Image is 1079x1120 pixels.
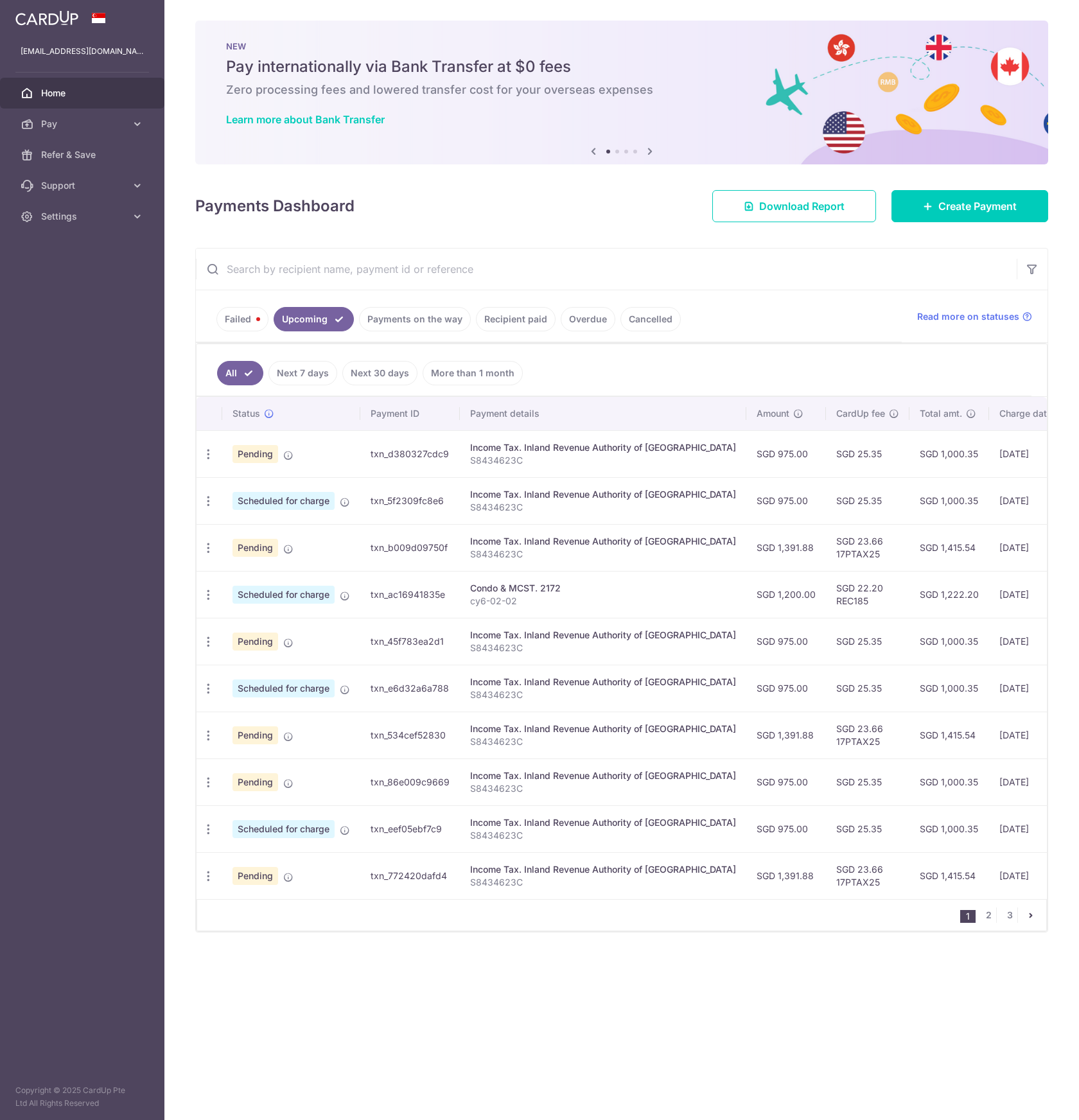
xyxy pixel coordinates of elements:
p: cy6-02-02 [470,595,736,608]
td: txn_d380327cdc9 [360,430,460,477]
a: Upcoming [274,307,354,331]
img: CardUp [15,10,78,26]
span: Scheduled for charge [232,586,335,604]
td: [DATE] [989,805,1076,852]
td: SGD 1,000.35 [909,758,989,805]
td: [DATE] [989,852,1076,899]
p: S8434623C [470,642,736,654]
td: [DATE] [989,758,1076,805]
div: Income Tax. Inland Revenue Authority of [GEOGRAPHIC_DATA] [470,722,736,735]
span: Create Payment [938,198,1017,214]
td: SGD 1,000.35 [909,805,989,852]
span: Support [41,179,126,192]
td: SGD 25.35 [826,805,909,852]
p: S8434623C [470,782,736,795]
p: S8434623C [470,876,736,889]
p: [EMAIL_ADDRESS][DOMAIN_NAME] [21,45,144,58]
td: txn_5f2309fc8e6 [360,477,460,524]
div: Income Tax. Inland Revenue Authority of [GEOGRAPHIC_DATA] [470,488,736,501]
p: S8434623C [470,688,736,701]
a: Overdue [561,307,615,331]
span: Amount [757,407,789,420]
a: Cancelled [620,307,681,331]
td: SGD 1,000.35 [909,477,989,524]
img: Bank transfer banner [195,21,1048,164]
td: SGD 975.00 [746,665,826,712]
span: Pay [41,118,126,130]
td: SGD 1,415.54 [909,852,989,899]
a: Recipient paid [476,307,556,331]
p: S8434623C [470,548,736,561]
td: [DATE] [989,477,1076,524]
td: SGD 1,391.88 [746,712,826,758]
span: Pending [232,633,278,651]
span: Pending [232,867,278,885]
span: Scheduled for charge [232,820,335,838]
a: Learn more about Bank Transfer [226,113,385,126]
td: SGD 23.66 17PTAX25 [826,852,909,899]
a: Read more on statuses [917,310,1032,323]
td: [DATE] [989,712,1076,758]
td: SGD 975.00 [746,430,826,477]
td: txn_86e009c9669 [360,758,460,805]
td: SGD 25.35 [826,430,909,477]
span: Status [232,407,260,420]
span: Home [41,87,126,100]
div: Income Tax. Inland Revenue Authority of [GEOGRAPHIC_DATA] [470,629,736,642]
h4: Payments Dashboard [195,195,355,218]
td: txn_534cef52830 [360,712,460,758]
td: SGD 975.00 [746,758,826,805]
td: [DATE] [989,571,1076,618]
td: txn_772420dafd4 [360,852,460,899]
td: SGD 1,000.35 [909,430,989,477]
a: All [217,361,263,385]
td: SGD 23.66 17PTAX25 [826,524,909,571]
div: Income Tax. Inland Revenue Authority of [GEOGRAPHIC_DATA] [470,535,736,548]
li: 1 [960,910,976,923]
span: Pending [232,539,278,557]
span: Pending [232,726,278,744]
td: SGD 22.20 REC185 [826,571,909,618]
td: SGD 1,415.54 [909,524,989,571]
td: [DATE] [989,665,1076,712]
p: S8434623C [470,829,736,842]
input: Search by recipient name, payment id or reference [196,249,1017,290]
h5: Pay internationally via Bank Transfer at $0 fees [226,57,1017,77]
h6: Zero processing fees and lowered transfer cost for your overseas expenses [226,82,1017,98]
div: Income Tax. Inland Revenue Authority of [GEOGRAPHIC_DATA] [470,676,736,688]
span: Pending [232,445,278,463]
a: Download Report [712,190,876,222]
td: SGD 1,415.54 [909,712,989,758]
div: Condo & MCST. 2172 [470,582,736,595]
a: 3 [1002,907,1017,923]
td: [DATE] [989,524,1076,571]
td: SGD 1,391.88 [746,524,826,571]
p: S8434623C [470,454,736,467]
td: SGD 975.00 [746,477,826,524]
td: SGD 1,200.00 [746,571,826,618]
p: S8434623C [470,501,736,514]
td: SGD 1,222.20 [909,571,989,618]
span: Scheduled for charge [232,492,335,510]
nav: pager [960,900,1046,931]
td: SGD 25.35 [826,758,909,805]
th: Payment ID [360,397,460,430]
span: Total amt. [920,407,962,420]
td: SGD 25.35 [826,665,909,712]
th: Payment details [460,397,746,430]
div: Income Tax. Inland Revenue Authority of [GEOGRAPHIC_DATA] [470,863,736,876]
td: SGD 975.00 [746,805,826,852]
td: SGD 25.35 [826,618,909,665]
td: txn_b009d09750f [360,524,460,571]
div: Income Tax. Inland Revenue Authority of [GEOGRAPHIC_DATA] [470,816,736,829]
td: SGD 25.35 [826,477,909,524]
span: CardUp fee [836,407,885,420]
td: SGD 1,000.35 [909,665,989,712]
td: txn_45f783ea2d1 [360,618,460,665]
p: NEW [226,41,1017,51]
div: Income Tax. Inland Revenue Authority of [GEOGRAPHIC_DATA] [470,769,736,782]
td: SGD 23.66 17PTAX25 [826,712,909,758]
td: txn_ac16941835e [360,571,460,618]
a: Next 30 days [342,361,417,385]
span: Refer & Save [41,148,126,161]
